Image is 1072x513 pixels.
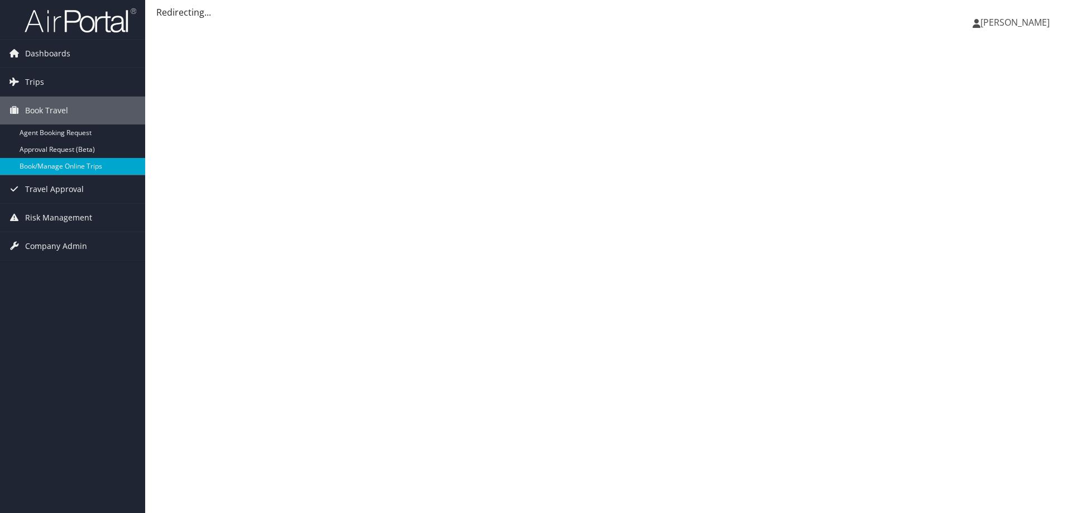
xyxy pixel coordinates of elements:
[25,175,84,203] span: Travel Approval
[25,40,70,68] span: Dashboards
[25,7,136,33] img: airportal-logo.png
[25,232,87,260] span: Company Admin
[156,6,1061,19] div: Redirecting...
[980,16,1050,28] span: [PERSON_NAME]
[25,204,92,232] span: Risk Management
[25,68,44,96] span: Trips
[973,6,1061,39] a: [PERSON_NAME]
[25,97,68,124] span: Book Travel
